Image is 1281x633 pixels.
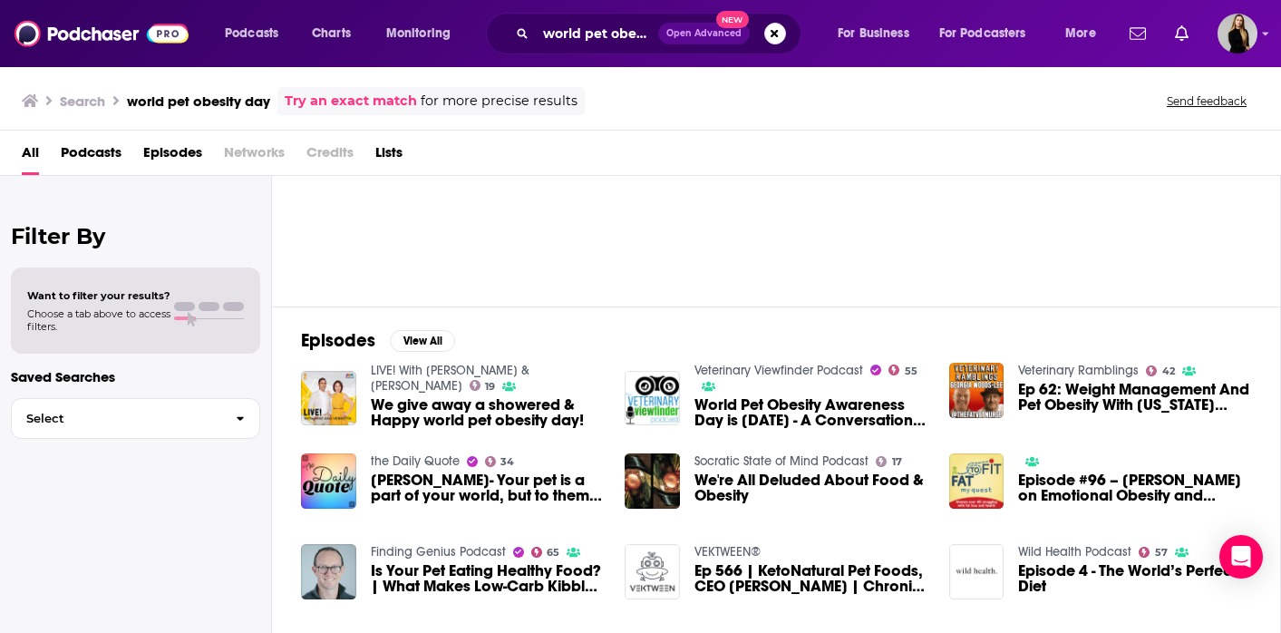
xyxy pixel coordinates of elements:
[716,11,749,28] span: New
[371,397,604,428] span: We give away a showered & Happy world pet obesity day!
[143,138,202,175] a: Episodes
[301,453,356,509] img: Dr. Andy Roark- Your pet is a part of your world, but to them, you are their whole world
[1018,544,1131,560] a: Wild Health Podcast
[531,547,560,558] a: 65
[375,138,403,175] a: Lists
[312,21,351,46] span: Charts
[694,363,863,378] a: Veterinary Viewfinder Podcast
[371,544,506,560] a: Finding Genius Podcast
[694,397,927,428] a: World Pet Obesity Awareness Day is October 11, 2023 - A Conversation with Purina Clinical Veterin...
[694,472,927,503] a: We're All Deluded About Food & Obesity
[61,138,121,175] a: Podcasts
[1018,563,1251,594] a: Episode 4 - The World’s Perfect Diet
[625,371,680,426] img: World Pet Obesity Awareness Day is October 11, 2023 - A Conversation with Purina Clinical Veterin...
[301,329,455,352] a: EpisodesView All
[1218,14,1257,54] img: User Profile
[11,398,260,439] button: Select
[374,19,474,48] button: open menu
[838,21,909,46] span: For Business
[371,472,604,503] a: Dr. Andy Roark- Your pet is a part of your world, but to them, you are their whole world
[1139,547,1168,558] a: 57
[285,91,417,112] a: Try an exact match
[892,458,902,466] span: 17
[470,380,496,391] a: 19
[503,13,819,54] div: Search podcasts, credits, & more...
[27,307,170,333] span: Choose a tab above to access filters.
[949,544,1004,599] img: Episode 4 - The World’s Perfect Diet
[927,19,1053,48] button: open menu
[11,223,260,249] h2: Filter By
[60,93,105,110] h3: Search
[1218,14,1257,54] span: Logged in as editaivancevic
[1018,363,1139,378] a: Veterinary Ramblings
[1146,365,1175,376] a: 42
[1018,382,1251,413] span: Ep 62: Weight Management And Pet Obesity With [US_STATE][PERSON_NAME] AKA @thefatvetnurse
[127,93,270,110] h3: world pet obesity day
[300,19,362,48] a: Charts
[905,367,917,375] span: 55
[1065,21,1096,46] span: More
[301,544,356,599] img: Is Your Pet Eating Healthy Food? | What Makes Low-Carb Kibble Superior
[390,330,455,352] button: View All
[1018,472,1251,503] span: Episode #96 – [PERSON_NAME] on Emotional Obesity and Emotional Fitness
[825,19,932,48] button: open menu
[658,23,750,44] button: Open AdvancedNew
[625,453,680,509] img: We're All Deluded About Food & Obesity
[306,138,354,175] span: Credits
[421,91,577,112] span: for more precise results
[666,29,742,38] span: Open Advanced
[1122,18,1153,49] a: Show notifications dropdown
[371,563,604,594] a: Is Your Pet Eating Healthy Food? | What Makes Low-Carb Kibble Superior
[547,549,559,557] span: 65
[536,19,658,48] input: Search podcasts, credits, & more...
[15,16,189,51] img: Podchaser - Follow, Share and Rate Podcasts
[224,138,285,175] span: Networks
[22,138,39,175] a: All
[212,19,302,48] button: open menu
[888,365,917,375] a: 55
[1168,18,1196,49] a: Show notifications dropdown
[11,368,260,385] p: Saved Searches
[1155,549,1168,557] span: 57
[694,563,927,594] span: Ep 566 | KetoNatural Pet Foods, CEO [PERSON_NAME] | Chronic Disease Epidemics Killing Pets | Dog ...
[500,458,514,466] span: 34
[386,21,451,46] span: Monitoring
[371,453,460,469] a: the Daily Quote
[694,397,927,428] span: World Pet Obesity Awareness Day is [DATE] - A Conversation with Purina Clinical Veterinary Nutrit...
[485,456,515,467] a: 34
[301,371,356,426] img: We give away a showered & Happy world pet obesity day!
[694,453,869,469] a: Socratic State of Mind Podcast
[225,21,278,46] span: Podcasts
[1018,472,1251,503] a: Episode #96 – Laura Coe on Emotional Obesity and Emotional Fitness
[949,363,1004,418] img: Ep 62: Weight Management And Pet Obesity With Georgia Woods-Lee AKA @thefatvetnurse
[12,413,221,424] span: Select
[939,21,1026,46] span: For Podcasters
[625,544,680,599] img: Ep 566 | KetoNatural Pet Foods, CEO Daniel Schulof | Chronic Disease Epidemics Killing Pets | Dog...
[1018,382,1251,413] a: Ep 62: Weight Management And Pet Obesity With Georgia Woods-Lee AKA @thefatvetnurse
[949,453,1004,509] img: Episode #96 – Laura Coe on Emotional Obesity and Emotional Fitness
[694,563,927,594] a: Ep 566 | KetoNatural Pet Foods, CEO Daniel Schulof | Chronic Disease Epidemics Killing Pets | Dog...
[1053,19,1119,48] button: open menu
[485,383,495,391] span: 19
[1161,93,1252,109] button: Send feedback
[1219,535,1263,579] div: Open Intercom Messenger
[371,363,529,394] a: LIVE! With Mike & Pierre
[694,544,761,560] a: VEKTWEEN®
[1218,14,1257,54] button: Show profile menu
[1162,367,1175,375] span: 42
